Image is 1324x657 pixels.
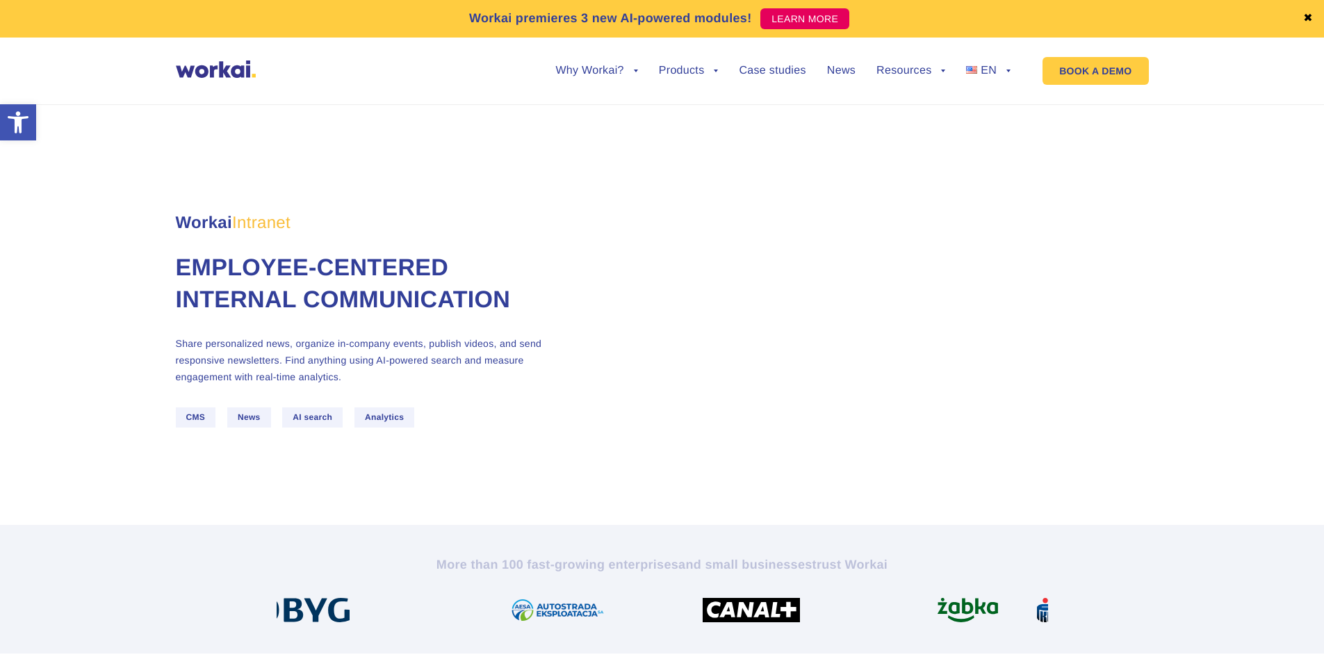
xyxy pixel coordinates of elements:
[760,8,849,29] a: LEARN MORE
[876,65,945,76] a: Resources
[176,198,291,232] span: Workai
[232,213,291,232] em: Intranet
[282,407,343,428] span: AI search
[827,65,856,76] a: News
[176,252,558,316] h1: Employee-centered internal communication
[1043,57,1148,85] a: BOOK A DEMO
[227,407,271,428] span: News
[354,407,414,428] span: Analytics
[659,65,719,76] a: Products
[1303,13,1313,24] a: ✖
[555,65,637,76] a: Why Workai?
[277,556,1048,573] h2: More than 100 fast-growing enterprises trust Workai
[981,65,997,76] span: EN
[176,407,216,428] span: CMS
[678,558,812,571] i: and small businesses
[739,65,806,76] a: Case studies
[469,9,752,28] p: Workai premieres 3 new AI-powered modules!
[176,335,558,385] p: Share personalized news, organize in-company events, publish videos, and send responsive newslett...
